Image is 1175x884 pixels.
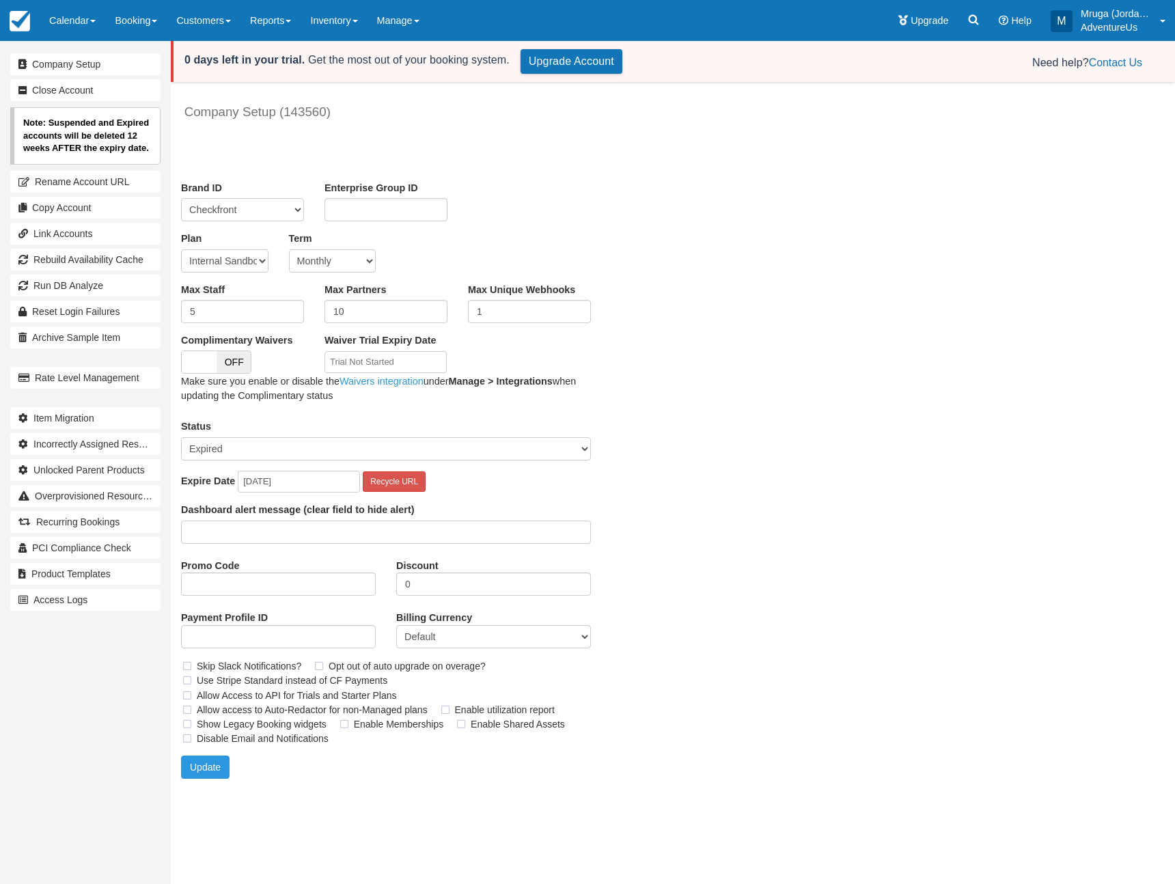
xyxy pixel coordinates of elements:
[521,49,622,74] a: Upgrade Account
[10,171,161,193] a: Rename Account URL
[324,351,447,374] input: Trial Not Started
[181,689,405,700] span: Allow Access to API for Trials and Starter Plans
[10,407,161,429] a: Item Migration
[181,503,415,517] label: Dashboard alert message (clear field to hide alert)
[181,674,396,685] span: Use Stripe Standard instead of CF Payments
[181,685,405,706] label: Allow Access to API for Trials and Starter Plans
[999,16,1008,25] i: Help
[181,419,211,434] label: Status
[181,99,1042,123] h3: Company Setup (143560)
[324,333,436,348] label: Waiver Trial Expiry Date
[181,554,240,573] label: Promo Code
[10,11,30,31] img: checkfront-main-nav-mini-logo.png
[644,55,1142,71] div: Need help?
[10,367,161,389] a: Rate Level Management
[363,471,426,492] button: Recycle URL
[10,223,161,245] a: Link Accounts
[10,485,161,507] a: Overprovisioned Resources
[184,54,305,66] strong: 0 days left in your trial.
[10,107,161,164] p: Note: Suspended and Expired accounts will be deleted 12 weeks AFTER the expiry date.
[439,704,564,715] span: Enable utilization report
[181,728,337,749] label: Disable Email and Notifications
[10,197,161,219] a: Copy Account
[1011,15,1032,26] span: Help
[313,656,495,676] label: Opt out of auto upgrade on overage?
[10,275,161,296] a: Run DB Analyze
[181,660,313,671] span: Skip Slack Notifications?
[10,53,161,75] a: Company Setup
[10,79,161,101] a: Close Account
[911,15,948,26] span: Upgrade
[313,660,495,671] span: Opt out of auto upgrade on overage?
[439,700,564,720] label: Enable utilization report
[1081,7,1152,20] p: Mruga (Jordan.Platz)
[181,718,338,729] span: Show Legacy Booking widgets
[1051,10,1073,32] div: M
[217,351,251,373] span: OFF
[181,732,337,743] span: Disable Email and Notifications
[181,232,202,246] label: Plan
[10,511,161,533] a: Recurring Bookings
[468,283,575,297] label: Max Unique Webhooks
[448,376,552,387] b: Manage > Integrations
[181,474,235,488] label: Expire Date
[10,433,161,455] a: Incorrectly Assigned Resources
[181,704,439,715] span: Allow access to Auto-Redactor for non-Managed plans
[10,327,161,348] a: Archive Sample Item
[338,718,455,729] span: Enable Memberships
[455,718,574,729] span: Enable Shared Assets
[181,670,396,691] label: Use Stripe Standard instead of CF Payments
[10,537,161,559] a: PCI Compliance Check
[181,374,591,402] p: Make sure you enable or disable the under when updating the Complimentary status
[10,301,161,322] a: Reset Login Failures
[181,656,310,676] label: Skip Slack Notifications?
[184,52,510,68] div: Get the most out of your booking system.
[396,606,472,625] label: Billing Currency
[1081,20,1152,34] p: AdventureUs
[181,333,304,348] label: Complimentary Waivers
[396,625,591,648] select: Only affects new subscriptions made through /subscribe
[1089,55,1142,71] button: Contact Us
[338,714,452,734] label: Enable Memberships
[289,232,312,246] label: Term
[181,714,335,734] label: Show Legacy Booking widgets
[455,714,574,734] label: Enable Shared Assets
[340,376,424,387] a: Waivers integration
[238,471,360,493] input: YYYY-MM-DD
[396,554,439,573] label: Discount
[10,249,161,271] a: Rebuild Availability Cache
[10,563,161,585] a: Product Templates
[181,181,222,195] label: Brand ID
[181,333,304,367] span: Complimentary Waivers
[181,700,437,720] label: Allow access to Auto-Redactor for non-Managed plans
[181,606,268,625] label: Payment Profile ID
[181,756,230,779] button: Update
[10,459,161,481] a: Unlocked Parent Products
[10,589,161,611] a: Access Logs
[324,283,386,297] label: Max Partners
[181,283,225,297] label: Max Staff
[324,181,418,195] label: Enterprise Group ID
